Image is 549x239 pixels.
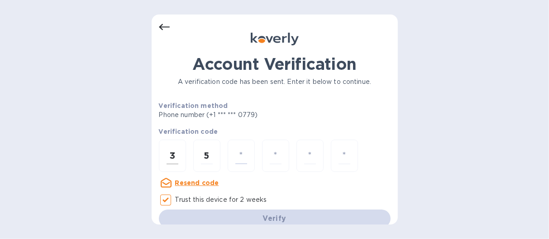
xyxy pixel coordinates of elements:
[159,77,391,87] p: A verification code has been sent. Enter it below to continue.
[175,179,219,186] u: Resend code
[159,127,391,136] p: Verification code
[159,102,228,109] b: Verification method
[159,110,327,120] p: Phone number (+1 *** *** 0779)
[175,195,267,205] p: Trust this device for 2 weeks
[159,54,391,73] h1: Account Verification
